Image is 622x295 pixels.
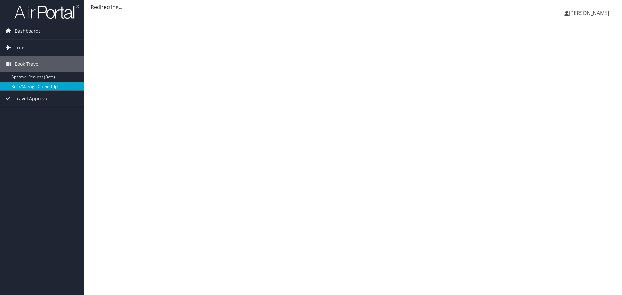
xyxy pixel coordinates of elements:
[15,40,26,56] span: Trips
[564,3,616,23] a: [PERSON_NAME]
[91,3,616,11] div: Redirecting...
[14,4,79,19] img: airportal-logo.png
[15,23,41,39] span: Dashboards
[569,9,609,17] span: [PERSON_NAME]
[15,56,40,72] span: Book Travel
[15,91,49,107] span: Travel Approval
